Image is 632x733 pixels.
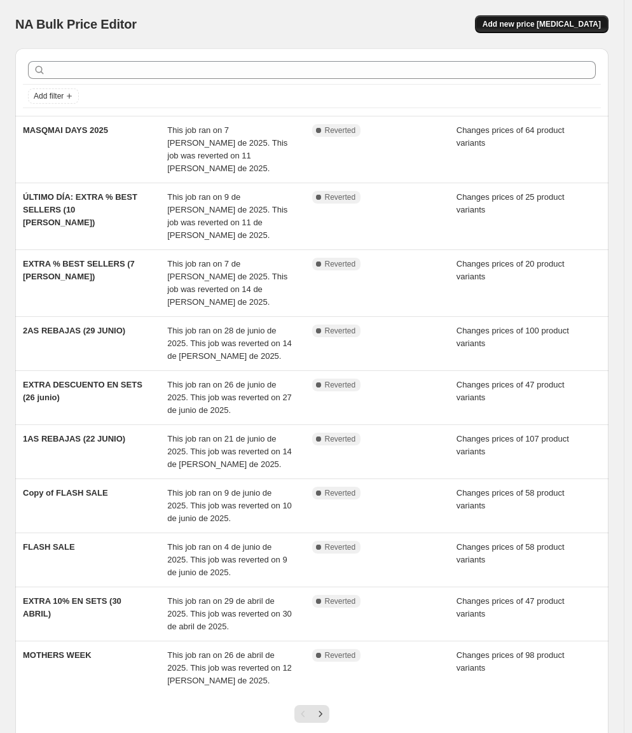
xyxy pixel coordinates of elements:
[167,326,292,361] span: This job ran on 28 de junio de 2025. This job was reverted on 14 de [PERSON_NAME] de 2025.
[167,380,292,415] span: This job ran on 26 de junio de 2025. This job was reverted on 27 de junio de 2025.
[23,380,142,402] span: EXTRA DESCUENTO EN SETS (26 junio)
[457,488,565,510] span: Changes prices of 58 product variants
[312,705,329,723] button: Next
[23,650,92,660] span: MOTHERS WEEK
[457,380,565,402] span: Changes prices of 47 product variants
[23,259,135,281] span: EXTRA % BEST SELLERS (7 [PERSON_NAME])
[34,91,64,101] span: Add filter
[457,434,569,456] span: Changes prices of 107 product variants
[23,596,121,618] span: EXTRA 10% EN SETS (30 ABRIL)
[15,17,137,31] span: NA Bulk Price Editor
[325,596,356,606] span: Reverted
[167,650,292,685] span: This job ran on 26 de abril de 2025. This job was reverted on 12 [PERSON_NAME] de 2025.
[167,125,287,173] span: This job ran on 7 [PERSON_NAME] de 2025. This job was reverted on 11 [PERSON_NAME] de 2025.
[457,596,565,618] span: Changes prices of 47 product variants
[167,192,287,240] span: This job ran on 9 de [PERSON_NAME] de 2025. This job was reverted on 11 de [PERSON_NAME] de 2025.
[167,596,292,631] span: This job ran on 29 de abril de 2025. This job was reverted on 30 de abril de 2025.
[325,326,356,336] span: Reverted
[325,380,356,390] span: Reverted
[325,650,356,660] span: Reverted
[23,542,75,552] span: FLASH SALE
[325,542,356,552] span: Reverted
[325,488,356,498] span: Reverted
[167,434,292,469] span: This job ran on 21 de junio de 2025. This job was reverted on 14 de [PERSON_NAME] de 2025.
[167,259,287,307] span: This job ran on 7 de [PERSON_NAME] de 2025. This job was reverted on 14 de [PERSON_NAME] de 2025.
[23,488,108,498] span: Copy of FLASH SALE
[483,19,601,29] span: Add new price [MEDICAL_DATA]
[325,192,356,202] span: Reverted
[457,192,565,214] span: Changes prices of 25 product variants
[167,542,287,577] span: This job ran on 4 de junio de 2025. This job was reverted on 9 de junio de 2025.
[23,434,125,443] span: 1AS REBAJAS (22 JUNIO)
[167,488,292,523] span: This job ran on 9 de junio de 2025. This job was reverted on 10 de junio de 2025.
[457,125,565,148] span: Changes prices of 64 product variants
[457,326,569,348] span: Changes prices of 100 product variants
[23,192,137,227] span: ÚLTIMO DÍA: EXTRA % BEST SELLERS (10 [PERSON_NAME])
[457,542,565,564] span: Changes prices of 58 product variants
[325,434,356,444] span: Reverted
[475,15,608,33] button: Add new price [MEDICAL_DATA]
[23,326,125,335] span: 2AS REBAJAS (29 JUNIO)
[325,259,356,269] span: Reverted
[457,650,565,673] span: Changes prices of 98 product variants
[23,125,108,135] span: MASQMAI DAYS 2025
[294,705,329,723] nav: Pagination
[28,88,79,104] button: Add filter
[325,125,356,136] span: Reverted
[457,259,565,281] span: Changes prices of 20 product variants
